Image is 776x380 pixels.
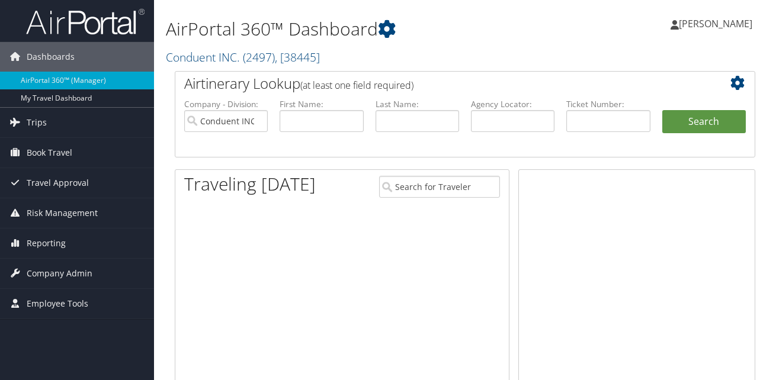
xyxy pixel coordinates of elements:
[27,168,89,198] span: Travel Approval
[166,49,320,65] a: Conduent INC.
[471,98,554,110] label: Agency Locator:
[27,42,75,72] span: Dashboards
[26,8,145,36] img: airportal-logo.png
[379,176,501,198] input: Search for Traveler
[166,17,565,41] h1: AirPortal 360™ Dashboard
[27,198,98,228] span: Risk Management
[662,110,746,134] button: Search
[27,259,92,288] span: Company Admin
[27,228,66,258] span: Reporting
[27,138,72,168] span: Book Travel
[280,98,363,110] label: First Name:
[27,289,88,318] span: Employee Tools
[275,49,320,65] span: , [ 38445 ]
[184,98,268,110] label: Company - Division:
[27,108,47,137] span: Trips
[679,17,752,30] span: [PERSON_NAME]
[184,73,698,94] h2: Airtinerary Lookup
[376,98,459,110] label: Last Name:
[300,79,413,92] span: (at least one field required)
[184,172,316,197] h1: Traveling [DATE]
[566,98,650,110] label: Ticket Number:
[671,6,764,41] a: [PERSON_NAME]
[243,49,275,65] span: ( 2497 )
